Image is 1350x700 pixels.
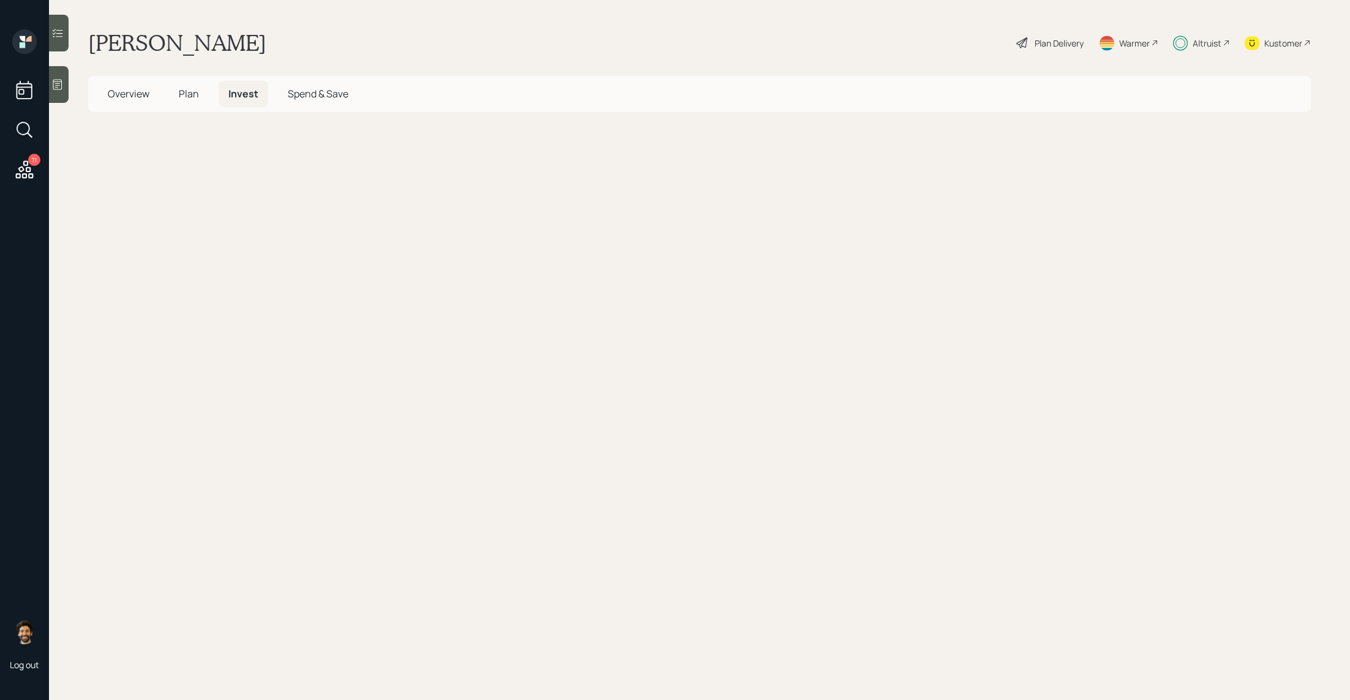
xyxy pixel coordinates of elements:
[12,620,37,644] img: eric-schwartz-headshot.png
[1193,37,1221,50] div: Altruist
[288,87,348,100] span: Spend & Save
[108,87,149,100] span: Overview
[228,87,258,100] span: Invest
[88,29,266,56] h1: [PERSON_NAME]
[1035,37,1084,50] div: Plan Delivery
[1119,37,1150,50] div: Warmer
[179,87,199,100] span: Plan
[28,154,40,166] div: 11
[1264,37,1302,50] div: Kustomer
[10,659,39,671] div: Log out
